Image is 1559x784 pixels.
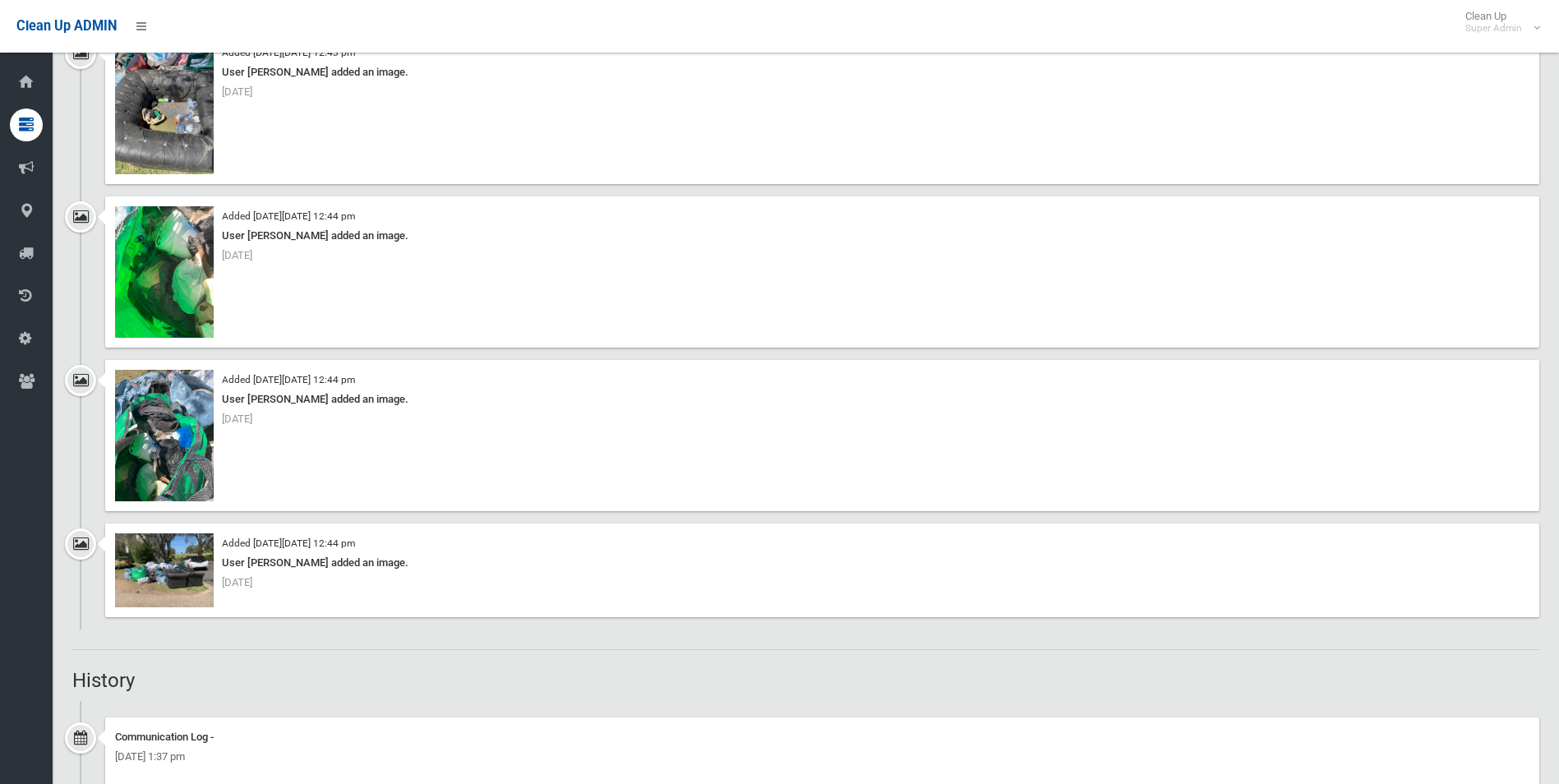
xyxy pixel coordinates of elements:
small: Added [DATE][DATE] 12:43 pm [222,47,355,58]
div: Communication Log - [115,727,1529,747]
span: Clean Up [1457,10,1538,35]
small: Added [DATE][DATE] 12:44 pm [222,374,355,385]
img: 8.jpg [115,370,214,501]
span: [DATE] [222,85,252,98]
span: [DATE] [222,249,252,261]
img: 9.jpg [115,533,214,607]
div: User [PERSON_NAME] added an image. [115,226,1529,246]
span: [DATE] [222,413,252,425]
small: Added [DATE][DATE] 12:44 pm [222,537,355,549]
div: [DATE] 1:37 pm [115,747,1529,767]
small: Super Admin [1465,22,1522,35]
div: User [PERSON_NAME] added an image. [115,553,1529,573]
div: User [PERSON_NAME] added an image. [115,390,1529,409]
div: User [PERSON_NAME] added an image. [115,62,1529,82]
h2: History [72,670,1539,691]
span: Clean Up ADMIN [16,18,117,34]
img: 7.jpg [115,206,214,338]
span: [DATE] [222,576,252,588]
small: Added [DATE][DATE] 12:44 pm [222,210,355,222]
img: 6.jpg [115,43,214,174]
